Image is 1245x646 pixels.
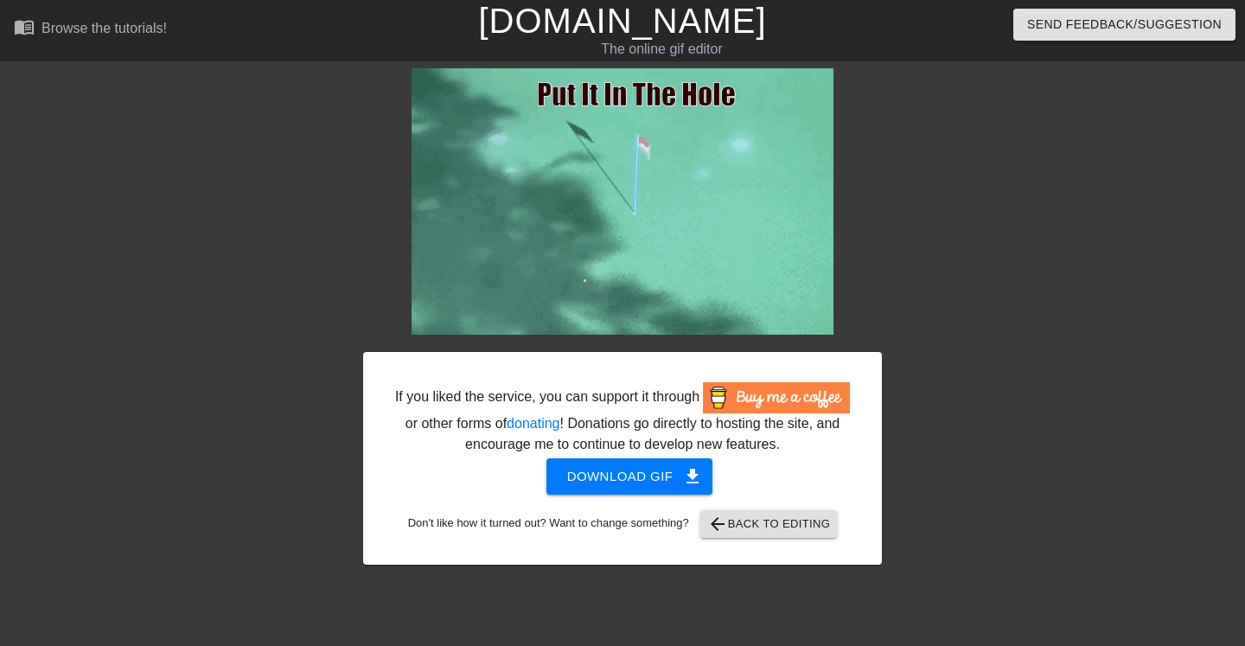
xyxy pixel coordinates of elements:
a: Download gif [533,468,713,483]
button: Send Feedback/Suggestion [1013,9,1235,41]
img: snE3h3sF.gif [412,68,833,335]
span: Back to Editing [707,514,831,534]
button: Back to Editing [700,510,838,538]
div: The online gif editor [424,39,900,60]
div: If you liked the service, you can support it through or other forms of ! Donations go directly to... [393,382,852,455]
a: [DOMAIN_NAME] [478,2,766,40]
button: Download gif [546,458,713,495]
span: get_app [682,466,703,487]
span: menu_book [14,16,35,37]
div: Browse the tutorials! [41,21,167,35]
span: Send Feedback/Suggestion [1027,14,1222,35]
span: arrow_back [707,514,728,534]
a: Browse the tutorials! [14,16,167,43]
div: Don't like how it turned out? Want to change something? [390,510,855,538]
img: Buy Me A Coffee [703,382,850,413]
a: donating [507,416,559,431]
span: Download gif [567,465,693,488]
